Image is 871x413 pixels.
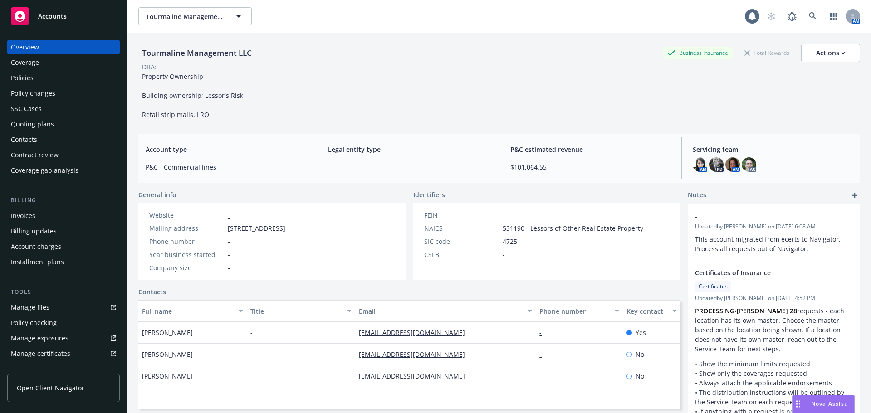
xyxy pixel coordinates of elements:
a: Contract review [7,148,120,162]
a: Invoices [7,209,120,223]
a: Contacts [138,287,166,296]
span: 531190 - Lessors of Other Real Estate Property [503,224,643,233]
span: 4725 [503,237,517,246]
button: Key contact [623,300,680,322]
div: Tourmaline Management LLC [138,47,255,59]
a: - [228,211,230,219]
span: - [228,237,230,246]
span: Tourmaline Management LLC [146,12,225,21]
div: Policy changes [11,86,55,101]
button: Email [355,300,536,322]
span: Certificates of Insurance [695,268,829,277]
a: Contacts [7,132,120,147]
span: [PERSON_NAME] [142,328,193,337]
div: Manage claims [11,362,57,376]
div: Company size [149,263,224,272]
div: Email [359,306,522,316]
span: [PERSON_NAME] [142,350,193,359]
a: Manage claims [7,362,120,376]
button: Nova Assist [792,395,855,413]
span: - [228,263,230,272]
a: Manage exposures [7,331,120,345]
a: Policy changes [7,86,120,101]
span: No [636,371,644,381]
div: Drag to move [793,395,804,413]
div: Phone number [539,306,609,316]
p: • requests - each location has its own master. Choose the master based on the location being show... [695,306,853,354]
div: Billing updates [11,224,57,238]
div: Manage certificates [11,346,70,361]
div: Account charges [11,239,61,254]
span: Account type [146,145,306,154]
div: Coverage gap analysis [11,163,78,178]
button: Tourmaline Management LLC [138,7,252,25]
div: Manage files [11,300,49,315]
strong: PROCESSING [695,306,734,315]
span: Legal entity type [328,145,488,154]
span: [STREET_ADDRESS] [228,224,285,233]
a: Manage files [7,300,120,315]
a: Billing updates [7,224,120,238]
a: Accounts [7,4,120,29]
a: Report a Bug [783,7,801,25]
a: Search [804,7,822,25]
div: Title [250,306,342,316]
div: NAICS [424,224,499,233]
a: SSC Cases [7,102,120,116]
div: CSLB [424,250,499,259]
div: Tools [7,287,120,296]
span: Accounts [38,13,67,20]
a: [EMAIL_ADDRESS][DOMAIN_NAME] [359,328,472,337]
div: Invoices [11,209,35,223]
a: Overview [7,40,120,54]
div: Phone number [149,237,224,246]
span: Servicing team [693,145,853,154]
span: - [250,371,253,381]
a: [EMAIL_ADDRESS][DOMAIN_NAME] [359,350,472,359]
img: photo [725,157,740,172]
div: Policies [11,71,34,85]
div: Total Rewards [740,47,794,58]
div: Billing [7,196,120,205]
a: Switch app [825,7,843,25]
span: Notes [688,190,706,201]
div: -Updatedby [PERSON_NAME] on [DATE] 6:08 AMThis account migrated from ecerts to Navigator. Process... [688,204,860,261]
a: Coverage gap analysis [7,163,120,178]
span: P&C - Commercial lines [146,162,306,172]
span: Updated by [PERSON_NAME] on [DATE] 6:08 AM [695,223,853,231]
a: Account charges [7,239,120,254]
span: Certificates [699,282,728,291]
span: General info [138,190,176,199]
span: - [328,162,488,172]
button: Title [247,300,355,322]
span: Open Client Navigator [17,383,84,393]
div: Website [149,210,224,220]
a: Installment plans [7,255,120,269]
div: Installment plans [11,255,64,269]
strong: [PERSON_NAME] 28 [737,306,797,315]
button: Phone number [536,300,622,322]
img: photo [742,157,756,172]
a: - [539,328,549,337]
span: P&C estimated revenue [510,145,670,154]
div: DBA: - [142,62,159,72]
div: Contacts [11,132,37,147]
span: - [250,328,253,337]
div: Actions [816,44,845,62]
a: Coverage [7,55,120,70]
a: Manage certificates [7,346,120,361]
a: - [539,350,549,359]
span: $101,064.55 [510,162,670,172]
span: [PERSON_NAME] [142,371,193,381]
div: Coverage [11,55,39,70]
a: Policies [7,71,120,85]
div: Mailing address [149,224,224,233]
div: Overview [11,40,39,54]
a: - [539,372,549,380]
div: Manage exposures [11,331,69,345]
div: Quoting plans [11,117,54,131]
span: - [503,210,505,220]
span: Property Ownership ---------- Building ownership; Lessor's Risk ---------- Retail strip malls, LRO [142,72,243,119]
span: - [695,212,829,221]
